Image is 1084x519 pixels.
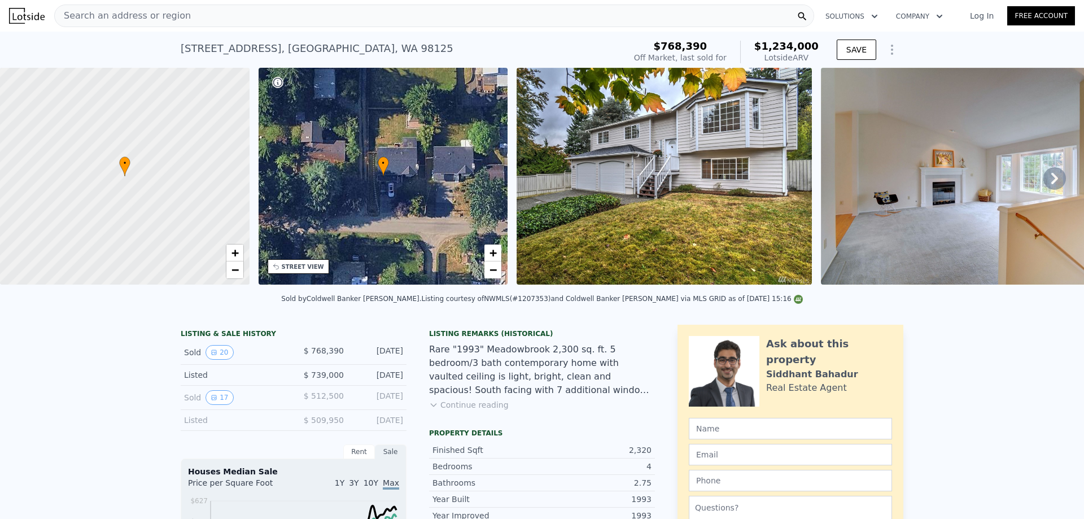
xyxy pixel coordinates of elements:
div: Sold by Coldwell Banker [PERSON_NAME] . [281,295,421,303]
div: Houses Median Sale [188,466,399,477]
button: Company [887,6,952,27]
div: Lotside ARV [754,52,819,63]
div: 4 [542,461,652,472]
div: Rent [343,444,375,459]
a: Zoom out [484,261,501,278]
div: Listing courtesy of NWMLS (#1207353) and Coldwell Banker [PERSON_NAME] via MLS GRID as of [DATE] ... [421,295,802,303]
button: Solutions [816,6,887,27]
a: Zoom out [226,261,243,278]
div: [DATE] [353,390,403,405]
div: LISTING & SALE HISTORY [181,329,406,341]
span: 3Y [349,478,359,487]
span: • [378,158,389,168]
div: Property details [429,429,655,438]
input: Name [689,418,892,439]
div: Rare "1993" Meadowbrook 2,300 sq. ft. 5 bedroom/3 bath contemporary home with vaulted ceiling is ... [429,343,655,397]
div: Finished Sqft [432,444,542,456]
div: Listing Remarks (Historical) [429,329,655,338]
tspan: $627 [190,497,208,505]
div: STREET VIEW [282,263,324,271]
div: Sold [184,390,285,405]
span: 1Y [335,478,344,487]
span: + [231,246,238,260]
span: + [489,246,497,260]
span: • [119,158,130,168]
span: Max [383,478,399,490]
div: Siddhant Bahadur [766,368,858,381]
a: Zoom in [226,245,243,261]
div: • [119,156,130,176]
img: NWMLS Logo [794,295,803,304]
span: $ 739,000 [304,370,344,380]
span: $768,390 [654,40,707,52]
span: 10Y [364,478,378,487]
div: Ask about this property [766,336,892,368]
div: Bedrooms [432,461,542,472]
div: Bathrooms [432,477,542,489]
a: Log In [956,10,1007,21]
button: View historical data [206,390,233,405]
div: [DATE] [353,345,403,360]
button: Continue reading [429,399,509,411]
a: Zoom in [484,245,501,261]
span: $1,234,000 [754,40,819,52]
span: Search an address or region [55,9,191,23]
span: − [231,263,238,277]
div: Price per Square Foot [188,477,294,495]
div: Real Estate Agent [766,381,847,395]
div: 1993 [542,494,652,505]
div: Listed [184,415,285,426]
div: Off Market, last sold for [634,52,727,63]
button: SAVE [837,40,876,60]
span: $ 768,390 [304,346,344,355]
div: 2,320 [542,444,652,456]
span: − [489,263,497,277]
img: Lotside [9,8,45,24]
div: Sale [375,444,406,459]
input: Email [689,444,892,465]
div: Year Built [432,494,542,505]
span: $ 512,500 [304,391,344,400]
span: $ 509,950 [304,416,344,425]
img: Sale: 120074964 Parcel: 97498057 [517,68,812,285]
div: 2.75 [542,477,652,489]
a: Free Account [1007,6,1075,25]
div: [DATE] [353,369,403,381]
div: Listed [184,369,285,381]
input: Phone [689,470,892,491]
div: [DATE] [353,415,403,426]
div: [STREET_ADDRESS] , [GEOGRAPHIC_DATA] , WA 98125 [181,41,453,56]
div: Sold [184,345,285,360]
button: View historical data [206,345,233,360]
button: Show Options [881,38,903,61]
div: • [378,156,389,176]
